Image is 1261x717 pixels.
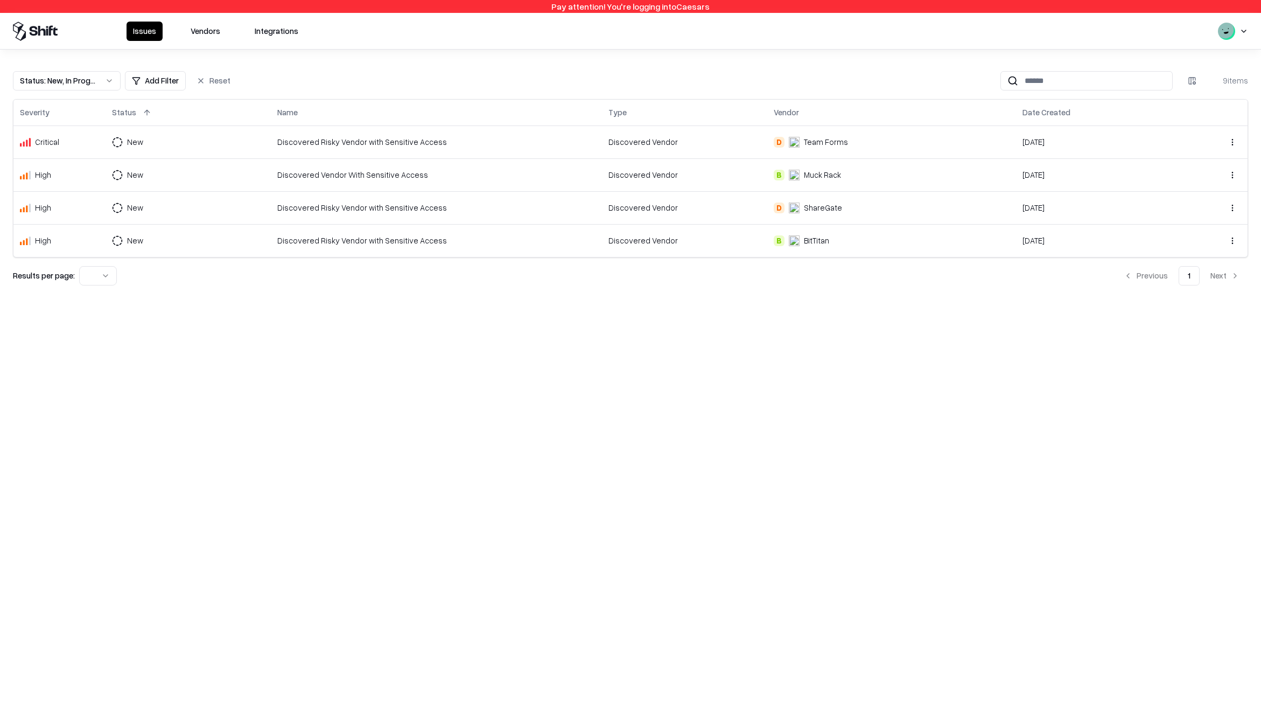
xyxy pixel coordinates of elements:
[804,136,848,148] div: Team Forms
[789,170,800,180] img: Muck Rack
[125,71,186,91] button: Add Filter
[127,136,143,148] div: New
[1022,235,1175,246] div: [DATE]
[804,169,841,180] div: Muck Rack
[774,170,784,180] div: B
[774,107,799,118] div: Vendor
[774,137,784,148] div: D
[789,235,800,246] img: BitTitan
[608,235,761,246] div: Discovered Vendor
[127,235,143,246] div: New
[35,169,51,180] div: High
[608,202,761,213] div: Discovered Vendor
[184,22,227,41] button: Vendors
[277,136,596,148] div: Discovered Risky Vendor with Sensitive Access
[20,75,96,86] div: Status : New, In Progress
[20,107,50,118] div: Severity
[127,169,143,180] div: New
[112,133,163,152] button: New
[1022,107,1070,118] div: Date Created
[1022,202,1175,213] div: [DATE]
[608,136,761,148] div: Discovered Vendor
[774,203,784,213] div: D
[35,235,51,246] div: High
[789,137,800,148] img: Team Forms
[13,270,75,281] p: Results per page:
[248,22,305,41] button: Integrations
[127,202,143,213] div: New
[277,169,596,180] div: Discovered Vendor With Sensitive Access
[774,235,784,246] div: B
[277,202,596,213] div: Discovered Risky Vendor with Sensitive Access
[35,202,51,213] div: High
[277,235,596,246] div: Discovered Risky Vendor with Sensitive Access
[1205,75,1248,86] div: 9 items
[804,202,842,213] div: ShareGate
[127,22,163,41] button: Issues
[1115,266,1248,286] nav: pagination
[112,231,163,250] button: New
[608,107,627,118] div: Type
[112,107,136,118] div: Status
[190,71,237,91] button: Reset
[1022,169,1175,180] div: [DATE]
[1179,266,1200,286] button: 1
[35,136,59,148] div: Critical
[112,165,163,185] button: New
[112,198,163,218] button: New
[277,107,298,118] div: Name
[1022,136,1175,148] div: [DATE]
[608,169,761,180] div: Discovered Vendor
[804,235,829,246] div: BitTitan
[789,203,800,213] img: ShareGate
